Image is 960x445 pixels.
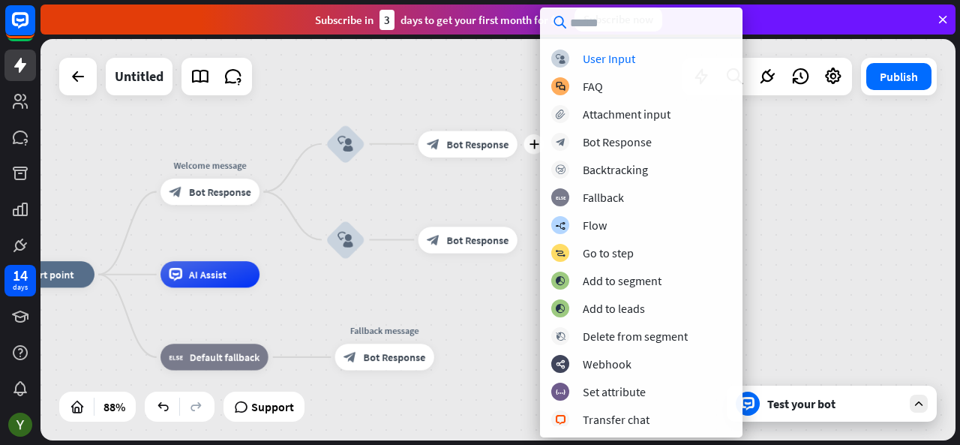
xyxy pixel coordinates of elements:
i: block_backtracking [556,165,565,175]
div: Test your bot [767,396,902,411]
i: plus [529,140,538,149]
div: 3 [379,10,394,30]
i: block_delete_from_segment [556,332,565,341]
i: block_bot_response [427,233,440,247]
div: Add to segment [583,273,661,288]
span: Start point [25,268,74,281]
div: User Input [583,51,635,66]
div: Webhook [583,356,631,371]
div: 14 [13,269,28,282]
div: Set attribute [583,384,646,399]
span: Support [251,395,294,419]
span: Default fallback [190,350,259,364]
i: block_user_input [337,136,353,152]
i: block_add_to_segment [555,304,565,314]
div: Delete from segment [583,329,688,344]
i: block_bot_response [427,137,440,151]
div: Welcome message [151,159,270,173]
div: Subscribe in days to get your first month for $1 [315,10,562,30]
div: Untitled [115,58,163,95]
i: block_livechat [555,415,566,425]
i: block_add_to_segment [555,276,565,286]
i: block_fallback [169,350,183,364]
span: AI Assist [189,268,226,281]
div: Bot Response [583,134,652,149]
i: block_bot_response [556,137,565,147]
a: 14 days [4,265,36,296]
i: block_set_attribute [556,387,565,397]
i: block_faq [556,82,565,92]
span: Bot Response [446,233,508,247]
i: block_bot_response [343,350,357,364]
div: Add to leads [583,301,645,316]
i: block_bot_response [169,185,182,199]
i: block_goto [555,248,565,258]
div: Fallback [583,190,624,205]
i: block_user_input [337,232,353,248]
div: Go to step [583,245,634,260]
span: Bot Response [446,137,508,151]
div: Fallback message [325,324,444,338]
div: Flow [583,218,607,233]
i: webhooks [556,359,565,369]
i: block_attachment [556,110,565,119]
span: Bot Response [363,350,425,364]
div: Transfer chat [583,412,649,427]
div: Backtracking [583,162,648,177]
button: Publish [866,63,931,90]
div: days [13,282,28,293]
i: block_user_input [556,54,565,64]
div: Attachment input [583,107,670,122]
span: Bot Response [189,185,251,199]
div: FAQ [583,79,603,94]
i: block_fallback [556,193,565,203]
i: builder_tree [555,221,565,230]
div: 88% [99,395,130,419]
button: Open LiveChat chat widget [12,6,57,51]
